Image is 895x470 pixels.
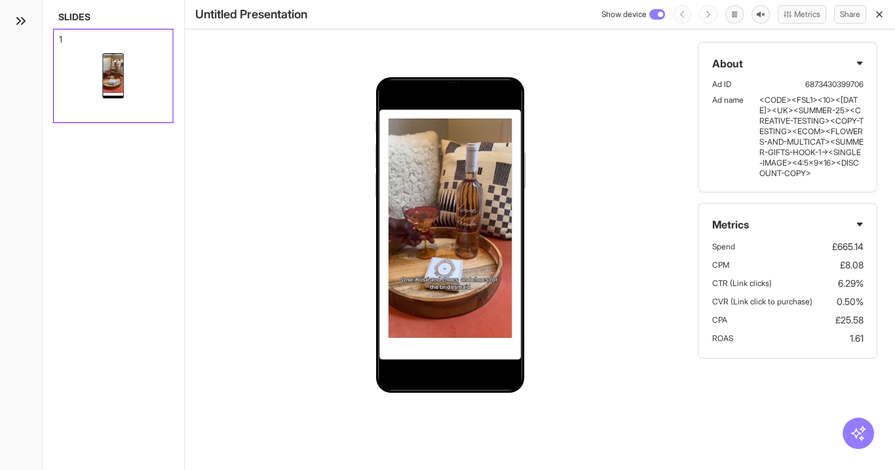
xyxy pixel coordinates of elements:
[835,314,864,327] p: £25.58
[778,5,826,24] button: Metrics
[838,277,864,290] p: 6.29%
[712,79,789,90] p: Ad ID
[712,217,748,232] span: Metrics
[712,260,729,270] p: CPM
[712,297,812,307] p: CVR (Link click to purchase)
[837,295,864,308] p: 0.50%
[832,240,864,253] p: £665.14
[805,79,864,90] p: 6873430399706
[712,333,733,344] p: ROAS
[601,9,647,20] span: Show device
[712,56,742,71] span: About
[759,95,863,179] p: <CODE><FSL1><10><05-06-25><UK><SUMMER-25><CREATIVE-TESTING><COPY-TESTING><ECOM><FLOWERS-AND-MULTI...
[673,5,691,24] span: You cannot perform this action
[712,315,727,325] p: CPA
[712,95,743,179] p: Ad name
[850,332,864,345] p: 1.61
[699,5,717,24] span: You cannot perform this action
[53,29,174,123] div: 1
[834,5,866,24] button: Share
[53,10,174,24] h2: Slides
[195,5,307,24] h1: Untitled Presentation
[840,259,864,272] p: £8.08
[712,278,771,289] p: CTR (Link clicks)
[59,35,62,44] div: 1
[712,242,734,252] p: Spend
